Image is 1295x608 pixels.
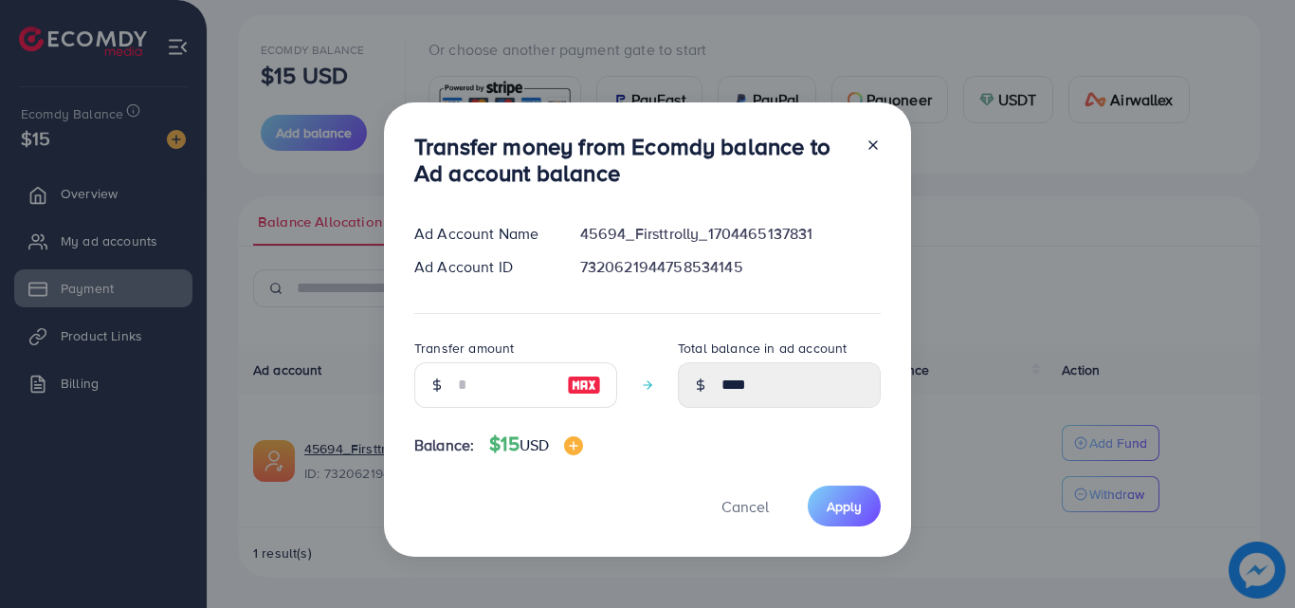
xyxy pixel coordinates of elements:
[489,433,583,456] h4: $15
[827,497,862,516] span: Apply
[564,436,583,455] img: image
[565,256,896,278] div: 7320621944758534145
[808,486,881,526] button: Apply
[565,223,896,245] div: 45694_Firsttrolly_1704465137831
[520,434,549,455] span: USD
[678,339,847,358] label: Total balance in ad account
[698,486,793,526] button: Cancel
[414,339,514,358] label: Transfer amount
[414,434,474,456] span: Balance:
[414,133,850,188] h3: Transfer money from Ecomdy balance to Ad account balance
[399,223,565,245] div: Ad Account Name
[399,256,565,278] div: Ad Account ID
[721,496,769,517] span: Cancel
[567,374,601,396] img: image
